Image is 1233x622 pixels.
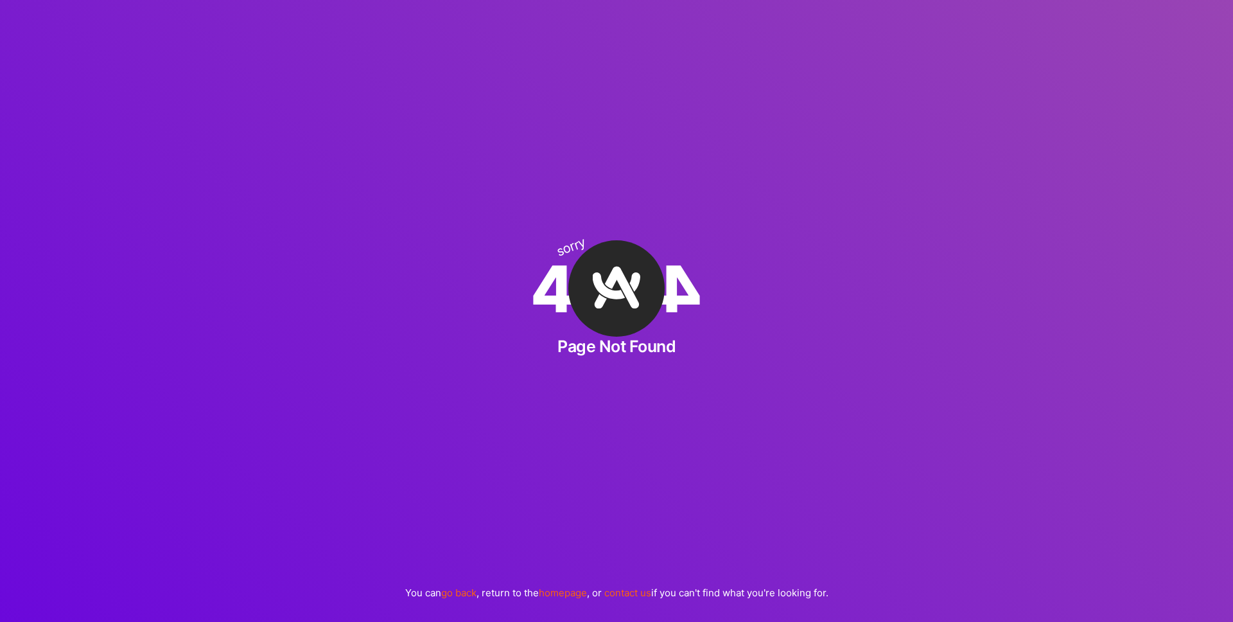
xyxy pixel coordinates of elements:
[557,337,676,356] h2: Page Not Found
[441,587,477,599] a: go back
[604,587,651,599] a: contact us
[530,240,703,337] div: 4
[555,236,588,259] div: sorry
[568,240,665,337] img: A·Team
[405,586,828,600] p: You can , return to the , or if you can't find what you're looking for.
[539,587,587,599] a: homepage
[658,282,703,296] span: 4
